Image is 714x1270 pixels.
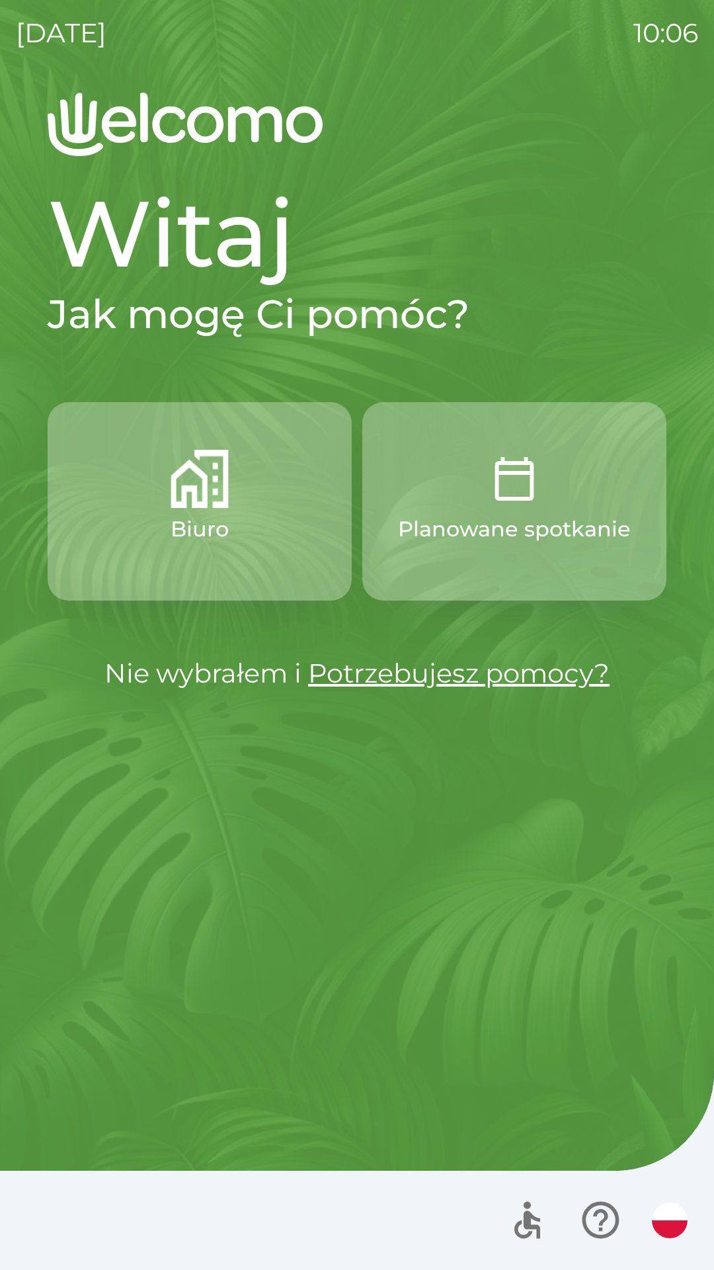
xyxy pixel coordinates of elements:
[48,654,666,693] p: Nie wybrałem i
[16,13,106,53] p: [DATE]
[48,402,352,601] button: Biuro
[48,290,666,339] h2: Jak mogę Ci pomóc?
[485,450,543,508] img: f5a1f255-59f8-4e92-b0f4-787d5d55ebd3.png
[48,93,666,156] img: Logo
[362,402,666,601] button: Planowane spotkanie
[171,450,229,508] img: 2f7be096-d1d8-440c-8e8e-f7149ccffe3b.png
[633,13,698,53] p: 10:06
[48,177,666,290] h1: Witaj
[652,1203,688,1238] img: pl flag
[171,513,229,545] p: Biuro
[398,513,631,545] p: Planowane spotkanie
[308,657,610,689] a: Potrzebujesz pomocy?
